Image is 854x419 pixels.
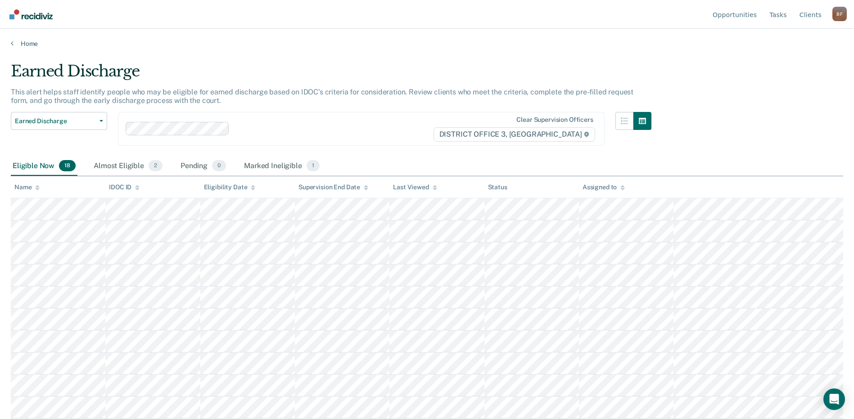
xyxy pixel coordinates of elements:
[583,183,625,191] div: Assigned to
[149,160,163,172] span: 2
[832,7,847,21] div: B F
[11,112,107,130] button: Earned Discharge
[516,116,593,124] div: Clear supervision officers
[298,183,368,191] div: Supervision End Date
[11,62,651,88] div: Earned Discharge
[92,156,164,176] div: Almost Eligible2
[434,127,595,142] span: DISTRICT OFFICE 3, [GEOGRAPHIC_DATA]
[109,183,140,191] div: IDOC ID
[9,9,53,19] img: Recidiviz
[11,40,843,48] a: Home
[11,88,633,105] p: This alert helps staff identify people who may be eligible for earned discharge based on IDOC’s c...
[14,183,40,191] div: Name
[179,156,228,176] div: Pending0
[59,160,76,172] span: 18
[832,7,847,21] button: Profile dropdown button
[15,117,96,125] span: Earned Discharge
[488,183,507,191] div: Status
[11,156,77,176] div: Eligible Now18
[823,388,845,410] div: Open Intercom Messenger
[242,156,321,176] div: Marked Ineligible1
[393,183,437,191] div: Last Viewed
[204,183,256,191] div: Eligibility Date
[212,160,226,172] span: 0
[307,160,320,172] span: 1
